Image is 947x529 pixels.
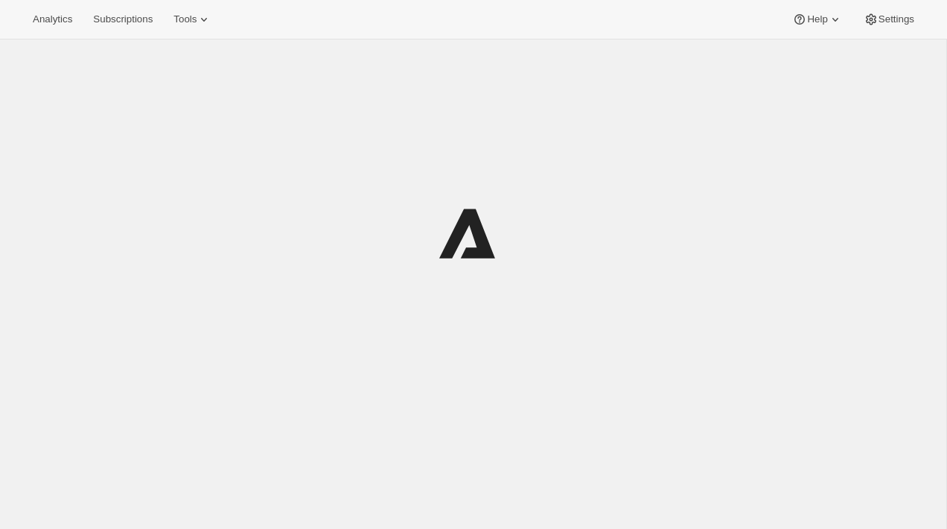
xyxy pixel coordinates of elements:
button: Analytics [24,9,81,30]
button: Help [783,9,851,30]
span: Help [807,13,827,25]
span: Tools [173,13,197,25]
button: Subscriptions [84,9,162,30]
span: Analytics [33,13,72,25]
span: Settings [879,13,914,25]
button: Tools [165,9,220,30]
button: Settings [855,9,923,30]
span: Subscriptions [93,13,153,25]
